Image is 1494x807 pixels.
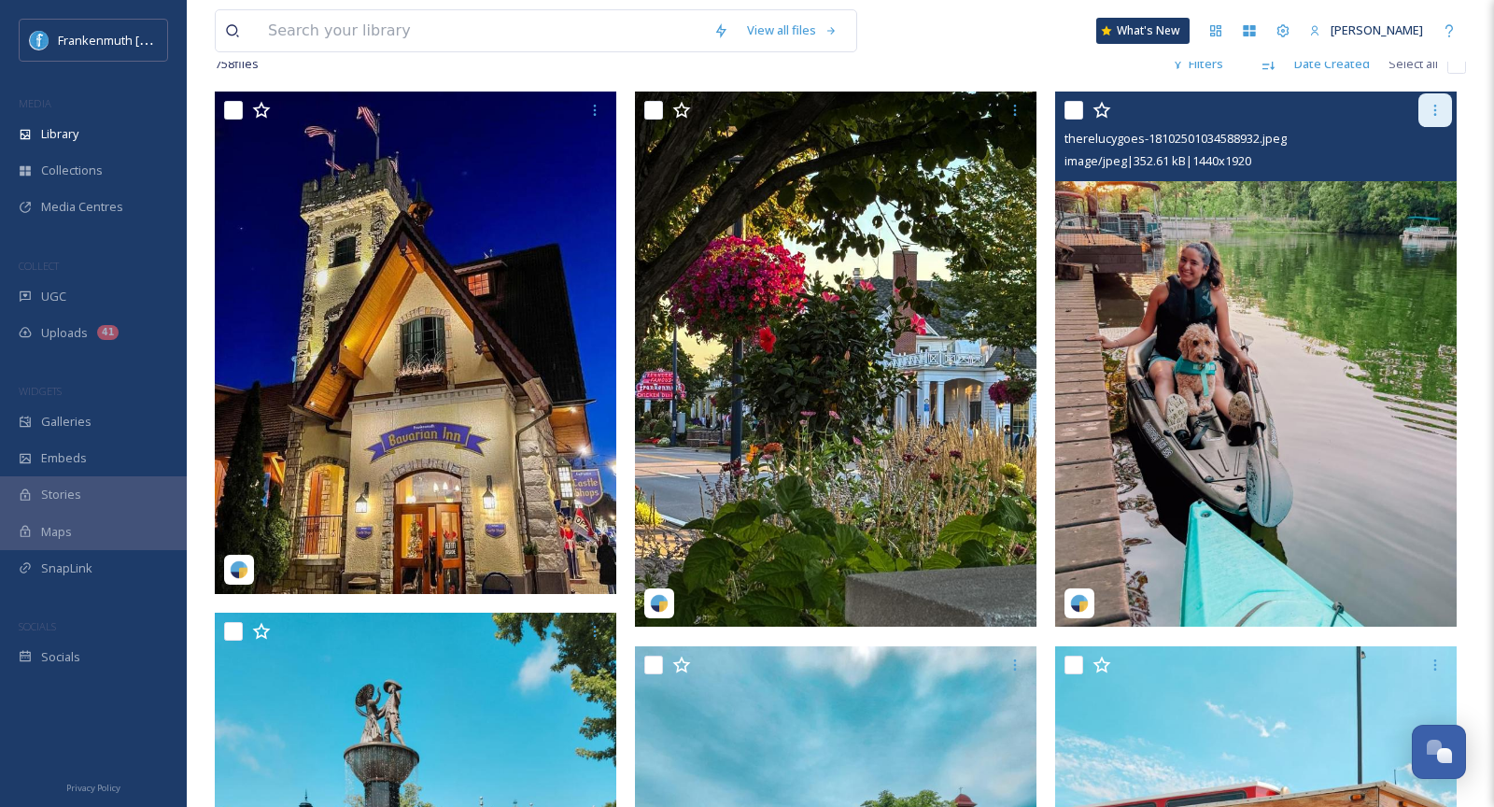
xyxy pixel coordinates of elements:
span: [PERSON_NAME] [1331,21,1423,38]
button: Open Chat [1412,725,1466,779]
span: Privacy Policy [66,782,120,794]
a: View all files [738,12,847,49]
span: Media Centres [41,198,123,216]
span: Maps [41,523,72,541]
span: Embeds [41,449,87,467]
span: Stories [41,486,81,503]
img: tim.basham-18018147347759774.jpeg [215,92,616,594]
div: 41 [97,325,119,340]
span: 758 file s [215,55,259,73]
img: therelucygoes-18102501034588932.jpeg [1055,92,1457,627]
span: image/jpeg | 352.61 kB | 1440 x 1920 [1064,152,1251,169]
span: Library [41,125,78,143]
span: SOCIALS [19,619,56,633]
a: Privacy Policy [66,775,120,798]
img: snapsea-logo.png [230,560,248,579]
div: Date Created [1285,46,1379,82]
input: Search your library [259,10,704,51]
span: SnapLink [41,559,92,577]
span: Frankenmuth [US_STATE] [58,31,199,49]
span: UGC [41,288,66,305]
img: snapsea-logo.png [650,594,669,613]
img: Social%20Media%20PFP%202025.jpg [30,31,49,50]
span: COLLECT [19,259,59,273]
div: Filters [1163,46,1233,82]
span: therelucygoes-18102501034588932.jpeg [1064,130,1287,147]
span: Collections [41,162,103,179]
span: Socials [41,648,80,666]
span: MEDIA [19,96,51,110]
span: Select all [1388,55,1438,73]
a: [PERSON_NAME] [1300,12,1432,49]
span: Galleries [41,413,92,431]
img: snapsea-logo.png [1070,594,1089,613]
img: lindseydemereck19-18041677643654494.jpeg [635,92,1036,627]
span: WIDGETS [19,384,62,398]
a: What's New [1096,18,1190,44]
span: Uploads [41,324,88,342]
